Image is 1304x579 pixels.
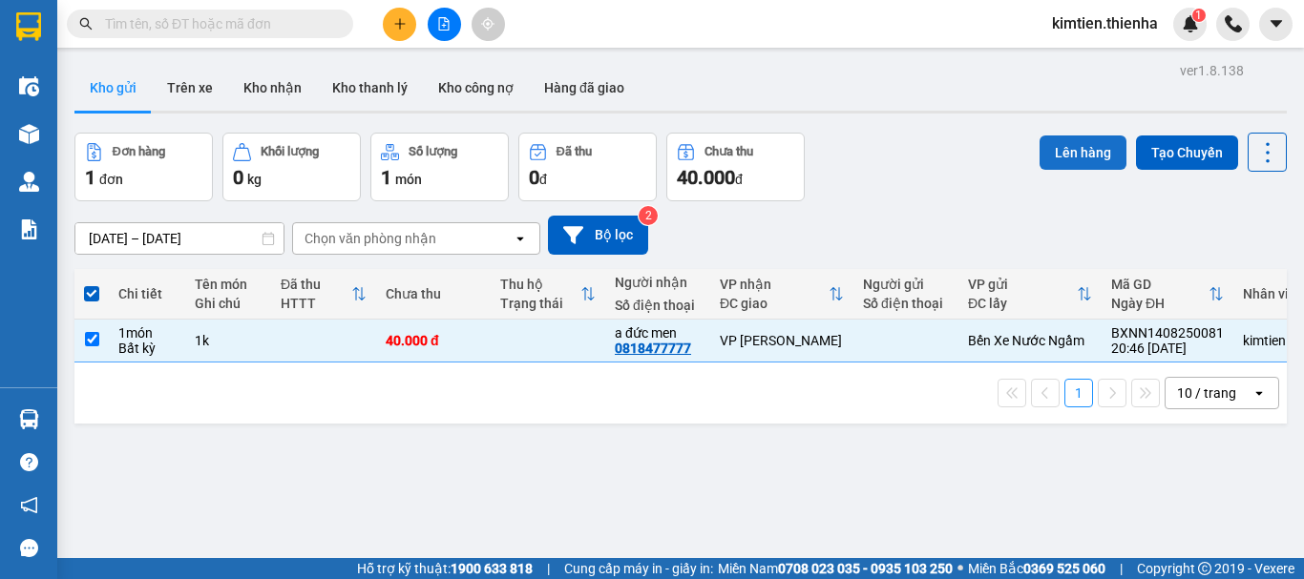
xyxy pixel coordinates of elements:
div: Tên món [195,277,262,292]
svg: open [513,231,528,246]
button: Kho công nợ [423,65,529,111]
strong: 0369 525 060 [1023,561,1105,576]
div: VP gửi [968,277,1077,292]
span: plus [393,17,407,31]
div: ĐC giao [720,296,829,311]
input: Tìm tên, số ĐT hoặc mã đơn [105,13,330,34]
img: warehouse-icon [19,124,39,144]
div: Chọn văn phòng nhận [305,229,436,248]
img: warehouse-icon [19,172,39,192]
button: Đã thu0đ [518,133,657,201]
div: Đã thu [557,145,592,158]
div: Chưa thu [386,286,481,301]
span: | [1120,558,1123,579]
div: Người gửi [863,277,949,292]
span: question-circle [20,453,38,471]
div: ĐC lấy [968,296,1077,311]
li: Số [GEOGRAPHIC_DATA][PERSON_NAME], P. [GEOGRAPHIC_DATA] [179,47,798,71]
span: 1 [85,166,95,189]
li: Hotline: 0981127575, 0981347575, 19009067 [179,71,798,94]
button: Khối lượng0kg [222,133,361,201]
button: Kho nhận [228,65,317,111]
span: kg [247,172,262,187]
div: Số điện thoại [863,296,949,311]
span: search [79,17,93,31]
div: a đức men [615,325,701,341]
th: Toggle SortBy [958,269,1102,320]
div: VP [PERSON_NAME] [720,333,844,348]
button: caret-down [1259,8,1293,41]
span: Miền Bắc [968,558,1105,579]
span: copyright [1198,562,1211,575]
th: Toggle SortBy [710,269,853,320]
div: Chưa thu [705,145,753,158]
div: Số lượng [409,145,457,158]
span: đ [735,172,743,187]
span: ⚪️ [957,565,963,572]
div: 10 / trang [1177,383,1236,403]
div: Ghi chú [195,296,262,311]
img: logo-vxr [16,12,41,41]
div: 0818477777 [615,341,691,356]
span: 0 [233,166,243,189]
div: Người nhận [615,275,701,290]
span: | [547,558,550,579]
span: notification [20,496,38,514]
span: Cung cấp máy in - giấy in: [564,558,713,579]
button: Hàng đã giao [529,65,640,111]
img: solution-icon [19,219,39,239]
span: đơn [99,172,123,187]
img: logo.jpg [24,24,119,119]
svg: open [1251,385,1267,401]
sup: 1 [1192,9,1206,22]
div: Đơn hàng [113,145,165,158]
div: Đã thu [281,277,351,292]
button: file-add [428,8,461,41]
div: Mã GD [1111,277,1209,292]
button: Đơn hàng1đơn [74,133,213,201]
span: 1 [1195,9,1202,22]
span: message [20,539,38,557]
div: HTTT [281,296,351,311]
button: aim [472,8,505,41]
span: 40.000 [677,166,735,189]
span: 0 [529,166,539,189]
th: Toggle SortBy [271,269,376,320]
div: Chi tiết [118,286,176,301]
button: Số lượng1món [370,133,509,201]
button: plus [383,8,416,41]
sup: 2 [639,206,658,225]
div: BXNN1408250081 [1111,325,1224,341]
div: Thu hộ [500,277,580,292]
div: Khối lượng [261,145,319,158]
span: đ [539,172,547,187]
button: Kho thanh lý [317,65,423,111]
div: VP nhận [720,277,829,292]
div: 20:46 [DATE] [1111,341,1224,356]
div: Bến Xe Nước Ngầm [968,333,1092,348]
div: Bất kỳ [118,341,176,356]
strong: 0708 023 035 - 0935 103 250 [778,561,953,576]
span: Hỗ trợ kỹ thuật: [357,558,533,579]
div: Trạng thái [500,296,580,311]
strong: 1900 633 818 [451,561,533,576]
div: 1k [195,333,262,348]
img: phone-icon [1225,15,1242,32]
img: icon-new-feature [1182,15,1199,32]
div: Ngày ĐH [1111,296,1209,311]
div: 1 món [118,325,176,341]
span: file-add [437,17,451,31]
span: Miền Nam [718,558,953,579]
button: Kho gửi [74,65,152,111]
span: kimtien.thienha [1037,11,1173,35]
span: aim [481,17,494,31]
th: Toggle SortBy [1102,269,1233,320]
div: Số điện thoại [615,298,701,313]
button: Lên hàng [1040,135,1126,170]
span: caret-down [1268,15,1285,32]
div: ver 1.8.138 [1180,60,1244,81]
img: warehouse-icon [19,409,39,429]
span: 1 [381,166,391,189]
input: Select a date range. [75,223,284,254]
th: Toggle SortBy [491,269,605,320]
